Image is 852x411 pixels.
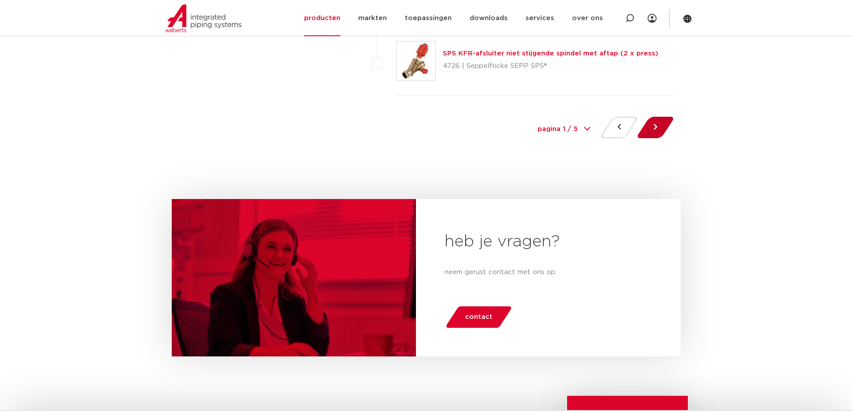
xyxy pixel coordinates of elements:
[465,310,492,324] span: contact
[445,267,652,278] p: neem gerust contact met ons op
[445,306,513,328] a: contact
[397,42,435,80] img: Thumbnail for SPS KFR-afsluiter niet stijgende spindel met aftap (2 x press)
[443,59,658,73] p: 4726 | Seppelfricke SEPP SPS®
[445,231,652,253] h2: heb je vragen?
[443,50,658,57] a: SPS KFR-afsluiter niet stijgende spindel met aftap (2 x press)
